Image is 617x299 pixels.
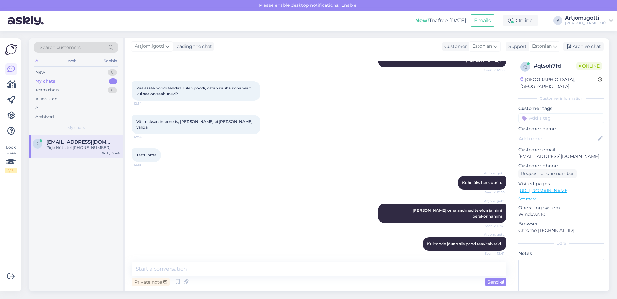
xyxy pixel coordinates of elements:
p: Visited pages [518,181,604,187]
a: Artjom.igotti[PERSON_NAME] OÜ [565,15,613,26]
span: Seen ✓ 12:35 [480,190,505,195]
p: Browser [518,220,604,227]
span: Seen ✓ 12:41 [480,223,505,228]
span: Enable [339,2,358,8]
span: q [523,64,527,69]
div: Look Here [5,145,17,173]
div: Pirje Hütt. tel [PHONE_NUMBER] [46,145,120,151]
div: 1 [109,78,117,85]
a: [URL][DOMAIN_NAME] [518,188,569,193]
span: [PERSON_NAME] oma andmed telefon ja nimi perekonnanimi [413,208,503,219]
div: All [34,57,41,65]
span: Search customers [40,44,81,51]
span: 12:34 [134,101,158,106]
div: 1 / 3 [5,168,17,173]
span: Seen ✓ 12:33 [480,68,505,72]
div: Customer [442,43,467,50]
div: Customer information [518,96,604,101]
button: Emails [470,14,495,27]
div: Team chats [35,87,59,93]
div: [PERSON_NAME] OÜ [565,21,606,26]
div: Online [503,15,538,26]
span: My chats [67,125,85,131]
span: Estonian [472,43,492,50]
span: Send [487,279,504,285]
p: Chrome [TECHNICAL_ID] [518,227,604,234]
div: 0 [108,69,117,76]
div: A [553,16,562,25]
span: pirje.hutt@gmail.com [46,139,113,145]
input: Add name [519,135,597,142]
p: Notes [518,250,604,257]
div: Archive chat [563,42,604,51]
b: New! [415,17,429,23]
span: Kohe üks hetk uurin. [462,180,502,185]
span: Kui toode jõuab siis pood teavitab teid. [427,241,502,246]
div: Try free [DATE]: [415,17,467,24]
div: # qtsoh7fd [534,62,576,70]
div: All [35,105,41,111]
p: [EMAIL_ADDRESS][DOMAIN_NAME] [518,153,604,160]
span: Estonian [532,43,552,50]
div: [DATE] 12:44 [99,151,120,155]
div: Socials [103,57,118,65]
span: Tartu oma [136,153,156,157]
div: New [35,69,45,76]
p: Customer name [518,126,604,132]
p: Customer email [518,146,604,153]
p: Customer tags [518,105,604,112]
div: My chats [35,78,55,85]
span: Artjom.igotti [480,171,505,176]
p: See more ... [518,196,604,202]
div: Artjom.igotti [565,15,606,21]
p: Operating system [518,204,604,211]
div: 0 [108,87,117,93]
div: Request phone number [518,169,577,178]
div: Extra [518,240,604,246]
span: Online [576,62,602,70]
span: Artjom.igotti [135,43,164,50]
img: Askly Logo [5,43,17,56]
span: Seen ✓ 12:41 [480,251,505,256]
span: Kas saate poodi tellida? Tulen poodi, ostan kauba kohapealt kui see on saabunud? [136,86,252,96]
span: Või maksan internetis, [PERSON_NAME] ei [PERSON_NAME] valida [136,119,254,130]
p: Customer phone [518,163,604,169]
div: [GEOGRAPHIC_DATA], [GEOGRAPHIC_DATA] [520,76,598,90]
span: 12:35 [134,162,158,167]
span: 12:34 [134,135,158,139]
span: Artjom.igotti [480,232,505,237]
span: p [36,141,39,146]
input: Add a tag [518,113,604,123]
div: Web [67,57,78,65]
div: Support [506,43,527,50]
div: Private note [132,278,170,286]
p: Windows 10 [518,211,604,218]
div: AI Assistant [35,96,59,102]
div: leading the chat [173,43,212,50]
div: Archived [35,114,54,120]
span: Artjom.igotti [480,199,505,203]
